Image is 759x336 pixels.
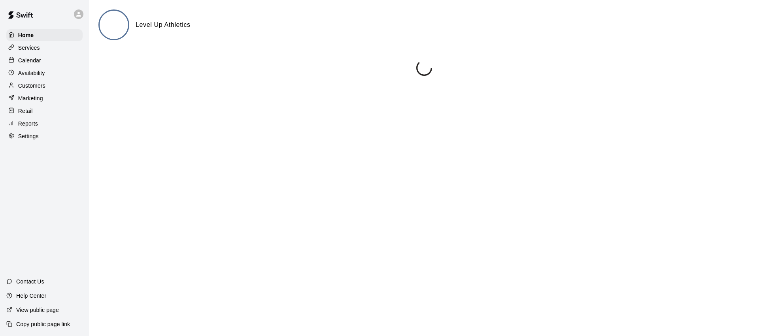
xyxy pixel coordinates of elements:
[18,94,43,102] p: Marketing
[18,82,45,90] p: Customers
[6,80,83,92] a: Customers
[16,278,44,285] p: Contact Us
[18,69,45,77] p: Availability
[18,56,41,64] p: Calendar
[16,320,70,328] p: Copy public page link
[18,107,33,115] p: Retail
[16,292,46,300] p: Help Center
[6,105,83,117] a: Retail
[6,92,83,104] a: Marketing
[6,67,83,79] a: Availability
[18,132,39,140] p: Settings
[136,20,191,30] h6: Level Up Athletics
[6,42,83,54] a: Services
[6,118,83,130] a: Reports
[18,31,34,39] p: Home
[6,130,83,142] a: Settings
[18,44,40,52] p: Services
[6,29,83,41] a: Home
[18,120,38,128] p: Reports
[6,54,83,66] a: Calendar
[16,306,59,314] p: View public page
